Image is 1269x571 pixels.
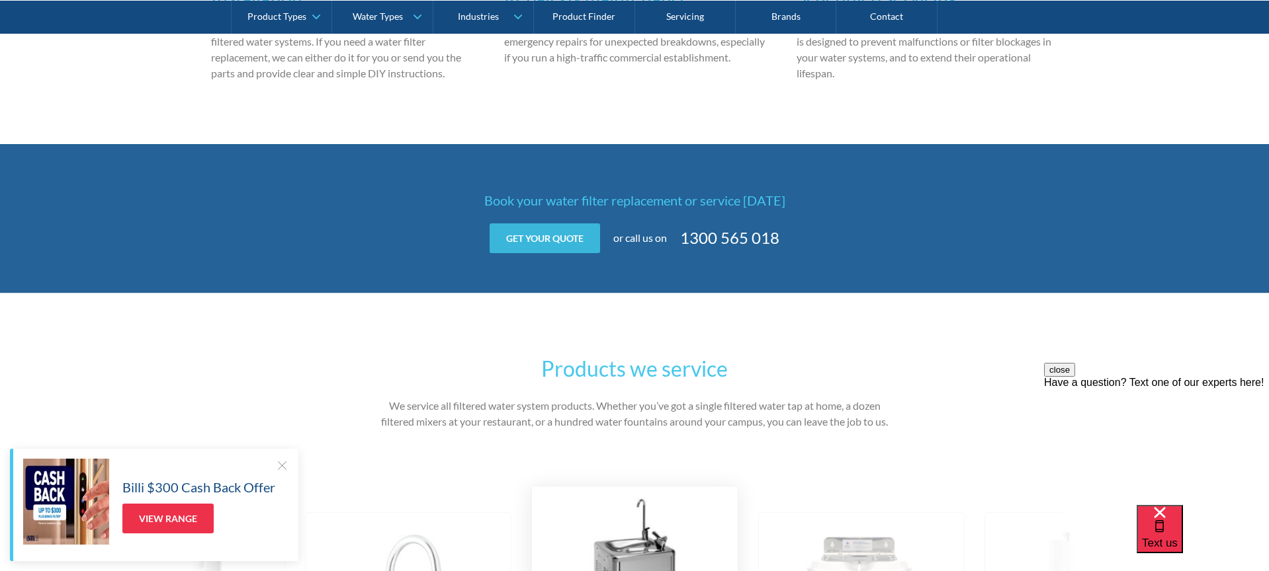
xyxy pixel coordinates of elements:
p: We service all filtered water system products. Whether you’ve got a single filtered water tap at ... [376,398,893,430]
h3: Book your water filter replacement or service [DATE] [376,190,893,210]
div: Industries [458,11,499,22]
p: We can install all residential- and commercial-grade filtered water systems. If you need a water ... [211,18,472,81]
p: Our comprehensive and proactive maintenance program is designed to prevent malfunctions or filter... [797,18,1058,81]
h5: Billi $300 Cash Back Offer [122,477,275,497]
h2: Products we service [376,353,893,385]
a: Get your quote [490,223,600,253]
p: or call us on [613,230,667,246]
div: Product Types [247,11,306,22]
img: Billi $300 Cash Back Offer [23,459,109,545]
iframe: podium webchat widget prompt [1044,363,1269,521]
a: View Range [122,504,214,533]
p: We can provide same-day filtered water system emergency repairs for unexpected breakdowns, especi... [504,18,766,65]
iframe: podium webchat widget bubble [1137,505,1269,571]
a: 1300 565 018 [680,226,779,250]
div: Water Types [353,11,403,22]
